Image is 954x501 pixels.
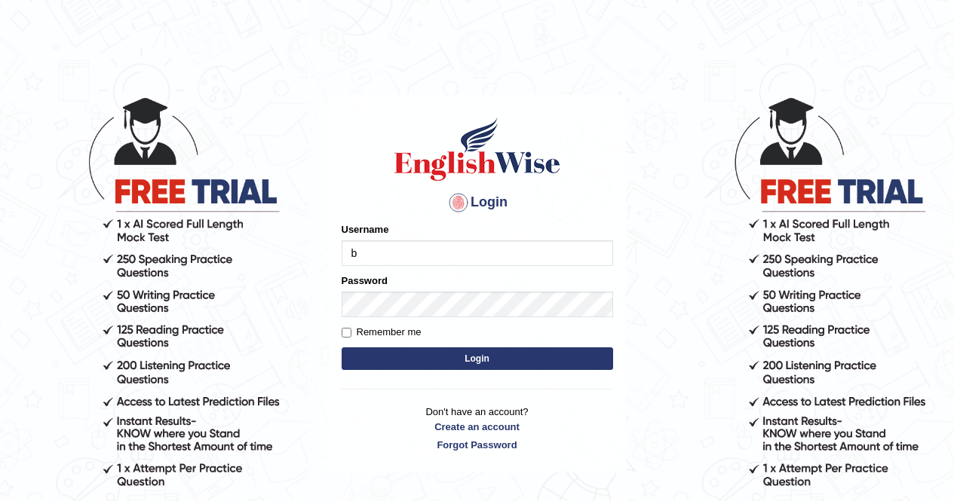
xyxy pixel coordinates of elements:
h4: Login [342,191,613,215]
label: Password [342,273,388,288]
label: Remember me [342,325,422,340]
input: Remember me [342,328,351,338]
label: Username [342,222,389,237]
a: Forgot Password [342,438,613,452]
p: Don't have an account? [342,405,613,451]
a: Create an account [342,420,613,434]
img: Logo of English Wise sign in for intelligent practice with AI [391,115,563,183]
button: Login [342,347,613,370]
